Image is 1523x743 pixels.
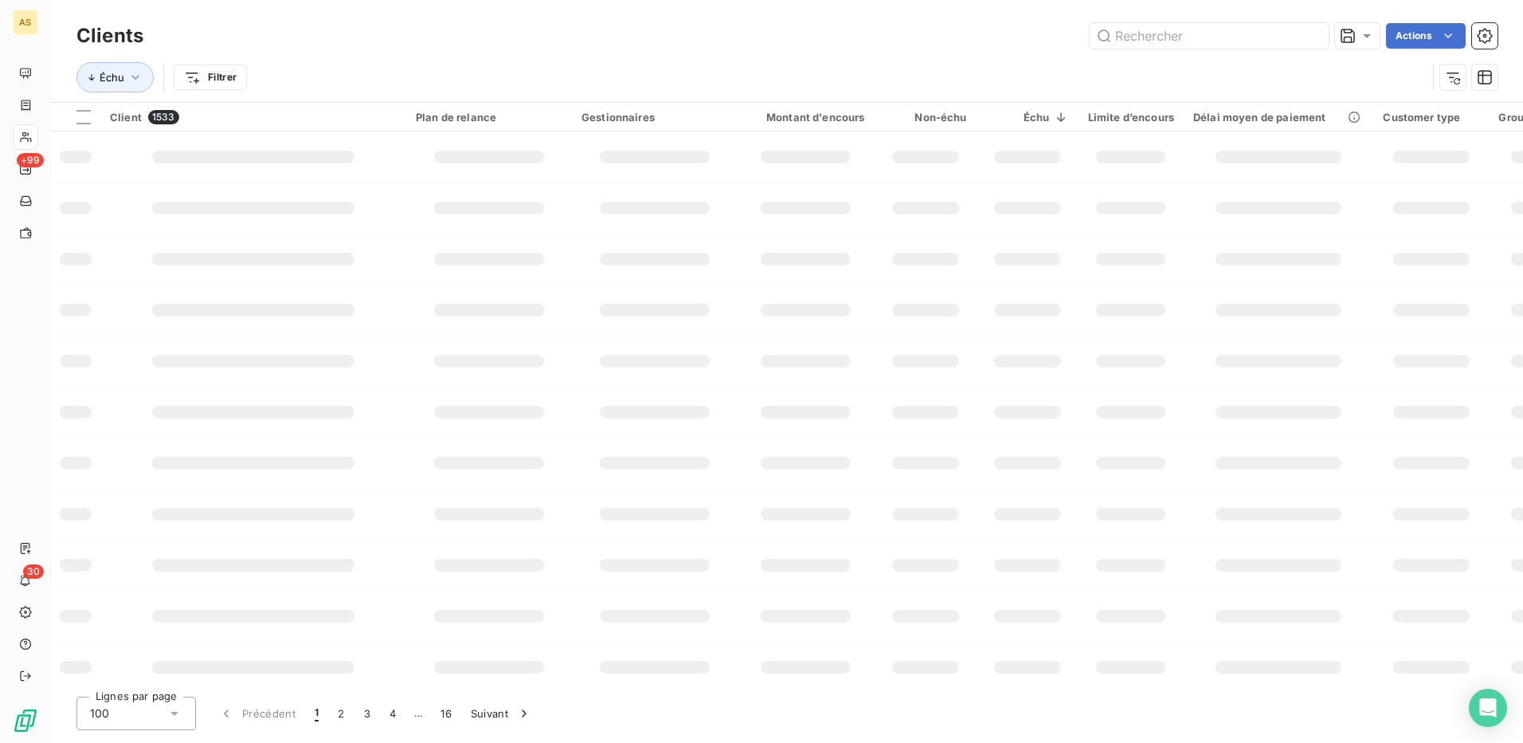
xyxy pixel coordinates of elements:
[581,111,728,124] div: Gestionnaires
[76,62,154,92] button: Échu
[110,111,142,124] span: Client
[431,697,461,730] button: 16
[1386,23,1466,49] button: Actions
[1088,111,1174,124] div: Limite d’encours
[100,71,124,84] span: Échu
[461,697,542,730] button: Suivant
[17,153,44,167] span: +99
[1383,111,1479,124] div: Customer type
[405,701,431,726] span: …
[380,697,405,730] button: 4
[354,697,380,730] button: 3
[1193,111,1364,124] div: Délai moyen de paiement
[1090,23,1329,49] input: Rechercher
[1469,689,1507,727] div: Open Intercom Messenger
[416,111,562,124] div: Plan de relance
[305,697,328,730] button: 1
[209,697,305,730] button: Précédent
[13,10,38,35] div: AS
[90,706,109,721] span: 100
[315,706,319,721] span: 1
[747,111,865,124] div: Montant d'encours
[884,111,967,124] div: Non-échu
[986,111,1069,124] div: Échu
[148,110,179,124] span: 1533
[174,65,247,90] button: Filtrer
[328,697,354,730] button: 2
[76,22,143,50] h3: Clients
[13,708,38,733] img: Logo LeanPay
[23,564,44,579] span: 30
